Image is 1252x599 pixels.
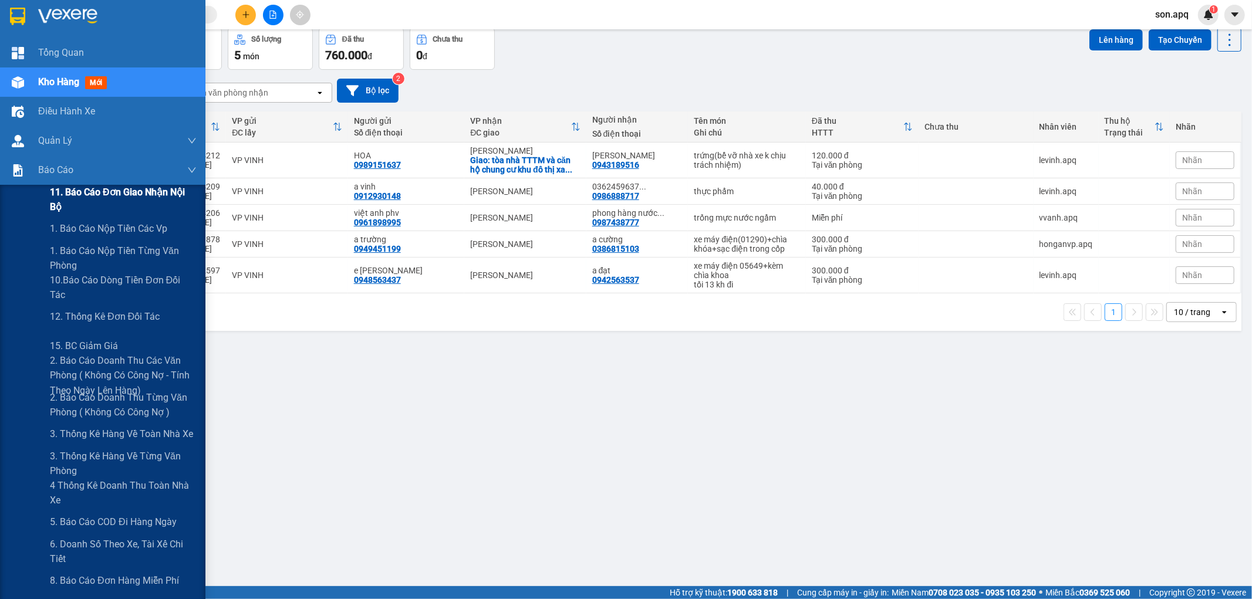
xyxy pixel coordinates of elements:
[1105,128,1155,137] div: Trạng thái
[38,133,72,148] span: Quản Lý
[315,88,325,97] svg: open
[243,52,259,61] span: món
[354,151,459,160] div: HOA
[657,208,664,218] span: ...
[50,537,197,566] span: 6. Doanh số theo xe, tài xế chi tiết
[470,116,571,126] div: VP nhận
[592,208,683,218] div: phong hàng nước ngầm
[354,235,459,244] div: a trường
[670,586,778,599] span: Hỗ trợ kỹ thuật:
[1210,5,1218,13] sup: 1
[812,244,913,253] div: Tại văn phòng
[1089,29,1143,50] button: Lên hàng
[1230,9,1240,20] span: caret-down
[592,115,683,124] div: Người nhận
[924,122,1028,131] div: Chưa thu
[694,213,799,222] div: trống mực nước ngầm
[85,76,107,89] span: mới
[50,449,197,478] span: 3. Thống kê hàng về từng văn phòng
[12,135,24,147] img: warehouse-icon
[38,45,84,60] span: Tổng Quan
[727,588,778,597] strong: 1900 633 818
[470,239,581,249] div: [PERSON_NAME]
[12,106,24,118] img: warehouse-icon
[50,221,167,236] span: 1. Báo cáo nộp tiền các vp
[1182,155,1202,165] span: Nhãn
[1182,270,1202,280] span: Nhãn
[325,48,367,62] span: 760.000
[367,52,372,61] span: đ
[1040,155,1093,165] div: levinh.apq
[235,5,256,25] button: plus
[38,163,73,177] span: Báo cáo
[694,187,799,196] div: thực phẩm
[354,266,459,275] div: e kim oanh
[50,185,197,214] span: 11. Báo cáo đơn giao nhận nội bộ
[354,275,401,285] div: 0948563437
[929,588,1036,597] strong: 0708 023 035 - 0935 103 250
[187,165,197,175] span: down
[50,573,179,588] span: 8. Báo cáo đơn hàng miễn phí
[1149,29,1211,50] button: Tạo Chuyến
[464,111,586,143] th: Toggle SortBy
[787,586,788,599] span: |
[232,155,342,165] div: VP VINH
[812,151,913,160] div: 120.000 đ
[470,213,581,222] div: [PERSON_NAME]
[470,155,581,174] div: Giao: tòa nhà TTTM và căn hộ chung cư khu đô thị xa la, phúc la, hà đông, hà nội
[50,273,197,302] span: 10.Báo cáo dòng tiền đơn đối tác
[354,182,459,191] div: a vinh
[50,309,160,324] span: 12. Thống kê đơn đối tác
[242,11,250,19] span: plus
[232,213,342,222] div: VP VINH
[694,116,799,126] div: Tên món
[592,235,683,244] div: a cường
[812,191,913,201] div: Tại văn phòng
[812,213,913,222] div: Miễn phí
[269,11,277,19] span: file-add
[319,28,404,70] button: Đã thu760.000đ
[187,87,268,99] div: Chọn văn phòng nhận
[354,116,459,126] div: Người gửi
[50,353,197,397] span: 2. Báo cáo doanh thu các văn phòng ( không có công nợ - tính theo ngày lên hàng)
[1211,5,1216,13] span: 1
[251,35,281,43] div: Số lượng
[1039,590,1042,595] span: ⚪️
[812,160,913,170] div: Tại văn phòng
[50,427,193,441] span: 3. Thống kê hàng về toàn nhà xe
[433,35,463,43] div: Chưa thu
[416,48,423,62] span: 0
[592,275,639,285] div: 0942563537
[232,128,333,137] div: ĐC lấy
[694,128,799,137] div: Ghi chú
[38,76,79,87] span: Kho hàng
[470,187,581,196] div: [PERSON_NAME]
[354,244,401,253] div: 0949451199
[263,5,284,25] button: file-add
[354,208,459,218] div: việt anh phv
[50,478,197,507] span: 4 Thống kê doanh thu toàn nhà xe
[1182,239,1202,249] span: Nhãn
[410,28,495,70] button: Chưa thu0đ
[50,243,197,273] span: 1. Báo cáo nộp tiền từng văn phòng
[1187,588,1195,597] span: copyright
[694,235,799,253] div: xe máy điện(01290)+chìa khóa+sạc điện trong cốp
[1079,588,1130,597] strong: 0369 525 060
[296,11,304,19] span: aim
[470,270,581,280] div: [PERSON_NAME]
[10,8,25,25] img: logo-vxr
[694,151,799,170] div: trứng(bể vỡ nhà xe k chịu trách nhiệm)
[1040,122,1093,131] div: Nhân viên
[592,151,683,160] div: anh vũ
[592,266,683,275] div: a đạt
[12,47,24,59] img: dashboard-icon
[1105,116,1155,126] div: Thu hộ
[1045,586,1130,599] span: Miền Bắc
[12,76,24,89] img: warehouse-icon
[812,275,913,285] div: Tại văn phòng
[812,116,903,126] div: Đã thu
[694,261,799,280] div: xe máy điện 05649+kèm chìa khoa
[1182,187,1202,196] span: Nhãn
[812,128,903,137] div: HTTT
[1105,303,1122,321] button: 1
